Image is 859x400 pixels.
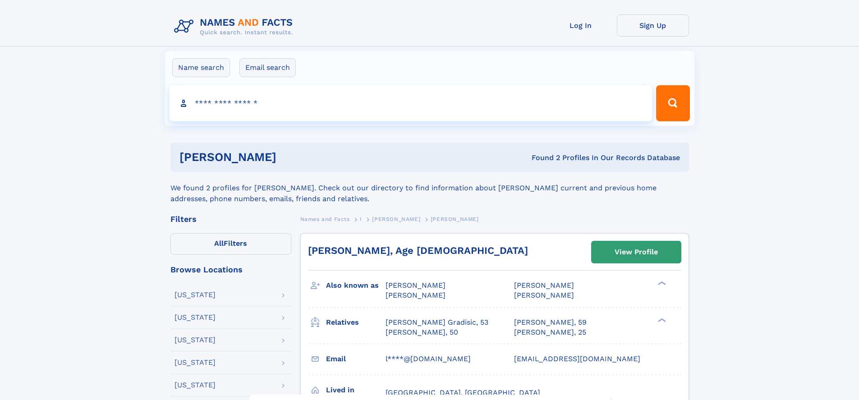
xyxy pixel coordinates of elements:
div: ❯ [656,280,666,286]
label: Filters [170,233,291,255]
div: [US_STATE] [175,291,216,299]
span: I [360,216,362,222]
input: search input [170,85,652,121]
a: [PERSON_NAME], Age [DEMOGRAPHIC_DATA] [308,245,528,256]
a: [PERSON_NAME], 25 [514,327,586,337]
div: [US_STATE] [175,382,216,389]
h3: Email [326,351,386,367]
span: All [214,239,224,248]
h3: Relatives [326,315,386,330]
div: Browse Locations [170,266,291,274]
img: Logo Names and Facts [170,14,300,39]
label: Name search [172,58,230,77]
div: Found 2 Profiles In Our Records Database [404,153,680,163]
a: Sign Up [617,14,689,37]
span: [GEOGRAPHIC_DATA], [GEOGRAPHIC_DATA] [386,388,540,397]
button: Search Button [656,85,689,121]
span: [PERSON_NAME] [431,216,479,222]
h3: Also known as [326,278,386,293]
div: [US_STATE] [175,314,216,321]
span: [PERSON_NAME] [372,216,420,222]
span: [EMAIL_ADDRESS][DOMAIN_NAME] [514,354,640,363]
a: [PERSON_NAME] [372,213,420,225]
a: [PERSON_NAME] Gradisic, 53 [386,317,488,327]
label: Email search [239,58,296,77]
a: Names and Facts [300,213,350,225]
div: ❯ [656,317,666,323]
div: View Profile [615,242,658,262]
div: [US_STATE] [175,359,216,366]
span: [PERSON_NAME] [514,281,574,290]
span: [PERSON_NAME] [386,291,446,299]
a: View Profile [592,241,681,263]
div: [US_STATE] [175,336,216,344]
a: I [360,213,362,225]
span: [PERSON_NAME] [386,281,446,290]
h1: [PERSON_NAME] [179,152,404,163]
a: [PERSON_NAME], 50 [386,327,458,337]
div: We found 2 profiles for [PERSON_NAME]. Check out our directory to find information about [PERSON_... [170,172,689,204]
a: [PERSON_NAME], 59 [514,317,587,327]
div: Filters [170,215,291,223]
a: Log In [545,14,617,37]
h3: Lived in [326,382,386,398]
span: [PERSON_NAME] [514,291,574,299]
